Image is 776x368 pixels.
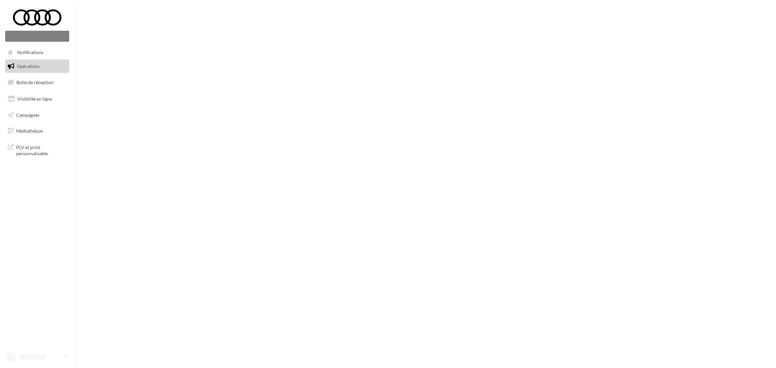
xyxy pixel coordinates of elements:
span: Notifications [17,50,43,55]
span: Visibilité en ligne [17,96,52,102]
a: Visibilité en ligne [4,92,70,106]
span: Campagnes [16,112,39,117]
a: Boîte de réception [4,75,70,89]
div: Nouvelle campagne [5,31,69,42]
a: Médiathèque [4,124,70,138]
span: Opérations [17,63,39,69]
a: PLV et print personnalisable [4,140,70,159]
span: PLV et print personnalisable [16,143,67,157]
span: Médiathèque [16,128,43,134]
a: Opérations [4,60,70,73]
a: Campagnes [4,108,70,122]
span: Boîte de réception [16,80,53,85]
